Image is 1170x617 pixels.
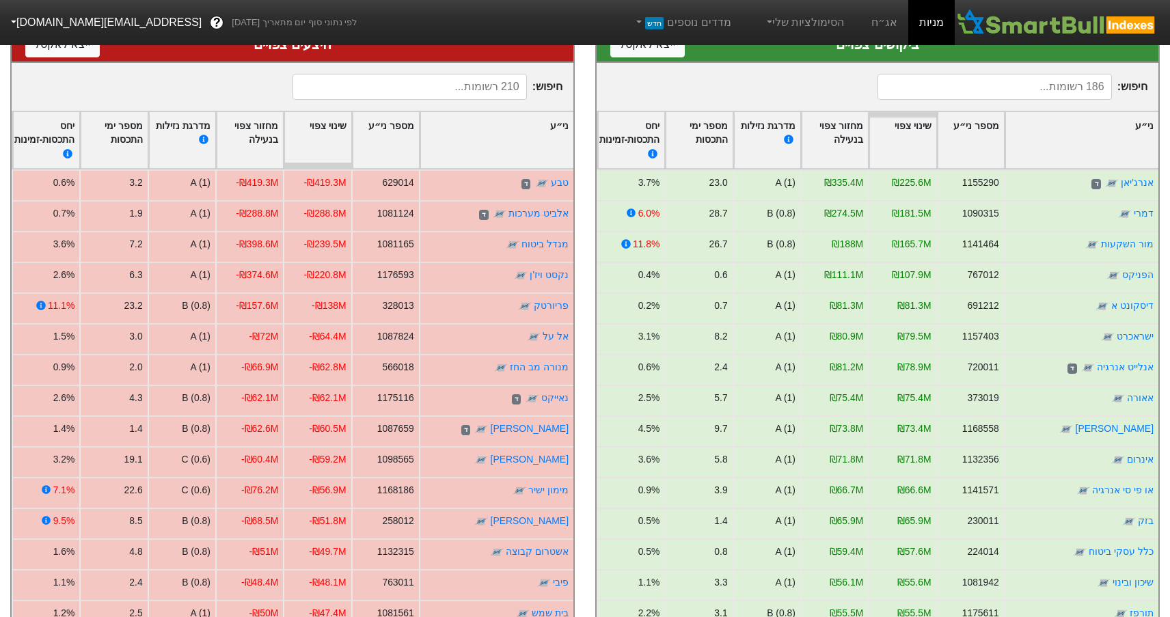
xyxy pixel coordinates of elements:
[53,329,75,344] div: 1.5%
[1059,423,1073,437] img: tase link
[526,392,539,406] img: tase link
[213,14,221,32] span: ?
[897,360,931,374] div: ₪78.9M
[377,268,414,282] div: 1176593
[304,176,346,190] div: -₪419.3M
[1138,515,1154,526] a: בזק
[382,360,413,374] div: 566018
[1081,361,1095,375] img: tase link
[892,176,931,190] div: ₪225.6M
[382,575,413,590] div: 763011
[377,391,414,405] div: 1175116
[241,575,278,590] div: -₪48.4M
[124,483,143,497] div: 22.6
[967,514,998,528] div: 230011
[129,176,142,190] div: 3.2
[776,391,795,405] div: A (1)
[474,454,488,467] img: tase link
[249,545,279,559] div: -₪51M
[1097,361,1154,372] a: אנלייט אנרגיה
[124,299,143,313] div: 23.2
[129,391,142,405] div: 4.3
[506,238,519,252] img: tase link
[528,484,569,495] a: מימון ישיר
[25,34,560,55] div: היצעים צפויים
[191,237,210,251] div: A (1)
[543,331,569,342] a: אל על
[734,112,800,169] div: Toggle SortBy
[241,391,278,405] div: -₪62.1M
[638,299,660,313] div: 0.2%
[309,391,346,405] div: -₪62.1M
[1121,177,1154,188] a: אנרג'יאן
[610,34,1145,55] div: ביקושים צפויים
[312,299,346,313] div: -₪138M
[638,514,660,528] div: 0.5%
[461,425,470,436] span: ד
[1097,577,1111,590] img: tase link
[53,237,75,251] div: 3.6%
[53,483,75,497] div: 7.1%
[181,483,210,497] div: C (0.6)
[241,452,278,467] div: -₪60.4M
[129,545,142,559] div: 4.8
[182,299,210,313] div: B (0.8)
[1076,484,1090,498] img: tase link
[377,545,414,559] div: 1132315
[191,176,210,190] div: A (1)
[353,112,419,169] div: Toggle SortBy
[595,112,665,169] div: Toggle SortBy
[382,514,413,528] div: 258012
[1122,515,1136,529] img: tase link
[962,176,999,190] div: 1155290
[53,360,75,374] div: 0.9%
[776,176,795,190] div: A (1)
[1092,484,1154,495] a: או פי סי אנרגיה
[638,360,660,374] div: 0.6%
[877,74,1147,100] span: חיפוש :
[967,299,998,313] div: 691212
[236,237,278,251] div: -₪398.6M
[1089,546,1154,557] a: כלל עסקי ביטוח
[714,391,727,405] div: 5.7
[514,269,528,283] img: tase link
[551,177,569,188] a: טבע
[830,360,864,374] div: ₪81.2M
[81,112,147,169] div: Toggle SortBy
[638,575,660,590] div: 1.1%
[714,299,727,313] div: 0.7
[897,514,931,528] div: ₪65.9M
[491,515,569,526] a: [PERSON_NAME]
[714,545,727,559] div: 0.8
[1111,454,1125,467] img: tase link
[510,361,569,372] a: מנורה מב החז
[877,74,1111,100] input: 186 רשומות...
[1005,112,1158,169] div: Toggle SortBy
[309,452,346,467] div: -₪59.2M
[292,74,562,100] span: חיפוש :
[967,268,998,282] div: 767012
[776,483,795,497] div: A (1)
[938,112,1004,169] div: Toggle SortBy
[1076,423,1154,434] a: [PERSON_NAME]
[182,422,210,436] div: B (0.8)
[232,16,357,29] span: לפי נתוני סוף יום מתאריך [DATE]
[191,360,210,374] div: A (1)
[284,112,351,169] div: Toggle SortBy
[236,206,278,221] div: -₪288.8M
[154,119,210,162] div: מדרגת נזילות
[962,329,999,344] div: 1157403
[1105,177,1119,191] img: tase link
[377,452,414,467] div: 1098565
[897,545,931,559] div: ₪57.6M
[474,423,488,437] img: tase link
[714,422,727,436] div: 9.7
[776,268,795,282] div: A (1)
[830,391,864,405] div: ₪75.4M
[824,176,863,190] div: ₪335.4M
[53,422,75,436] div: 1.4%
[714,575,727,590] div: 3.3
[309,329,346,344] div: -₪64.4M
[832,237,863,251] div: ₪188M
[666,112,732,169] div: Toggle SortBy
